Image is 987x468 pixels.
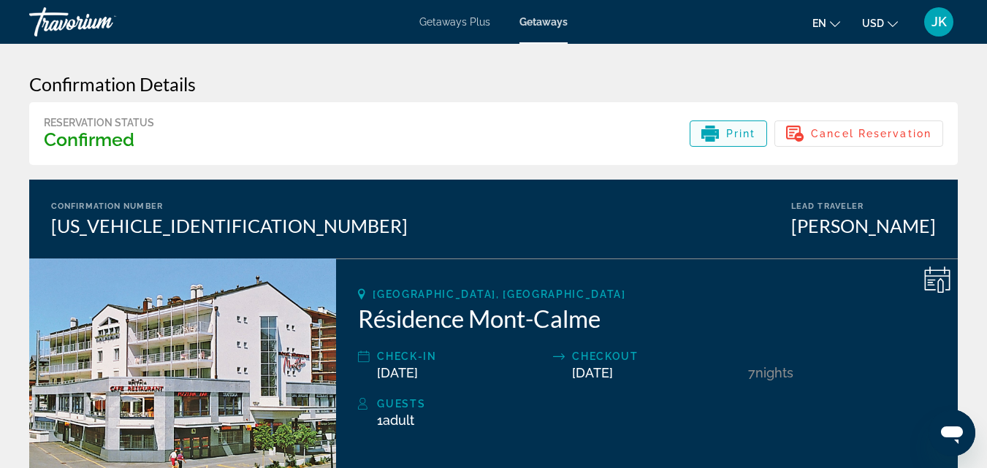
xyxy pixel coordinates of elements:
span: 1 [377,413,414,428]
span: 7 [748,365,755,380]
div: Checkout [572,348,741,365]
span: en [812,18,826,29]
a: Getaways [519,16,568,28]
div: Reservation Status [44,117,154,128]
iframe: Button to launch messaging window [929,410,975,456]
button: Change currency [862,12,898,34]
div: Check-In [377,348,546,365]
h3: Confirmed [44,128,154,150]
a: Cancel Reservation [774,123,943,139]
span: JK [931,15,947,29]
button: Change language [812,12,840,34]
span: Adult [383,413,414,428]
span: [DATE] [377,365,418,380]
button: Print [690,120,768,147]
span: [DATE] [572,365,613,380]
span: [GEOGRAPHIC_DATA], [GEOGRAPHIC_DATA] [373,288,625,300]
h2: Résidence Mont-Calme [358,304,936,333]
span: Nights [755,365,793,380]
div: Guests [377,395,936,413]
button: Cancel Reservation [774,120,943,147]
div: [PERSON_NAME] [791,215,936,237]
div: Lead Traveler [791,202,936,211]
h3: Confirmation Details [29,73,958,95]
a: Travorium [29,3,175,41]
a: Getaways Plus [419,16,490,28]
div: Confirmation Number [51,202,408,211]
div: [US_VEHICLE_IDENTIFICATION_NUMBER] [51,215,408,237]
span: USD [862,18,884,29]
span: Print [726,128,756,139]
button: User Menu [920,7,958,37]
span: Cancel Reservation [811,128,931,139]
